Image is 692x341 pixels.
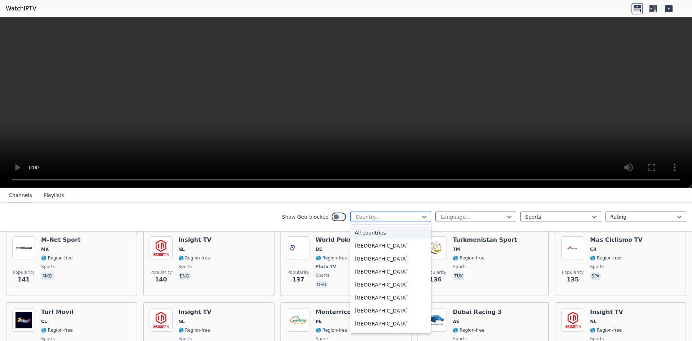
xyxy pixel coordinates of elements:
span: 141 [18,275,30,284]
span: TM [453,246,460,252]
span: NL [178,319,185,324]
img: Insight TV [150,309,173,332]
span: 🌎 Region-free [316,327,347,333]
p: deu [316,281,328,288]
span: Popularity [562,270,584,275]
span: Popularity [425,270,446,275]
h6: World Poker Tour [316,236,372,244]
span: 136 [430,275,442,284]
img: World Poker Tour [287,236,310,259]
img: Mas Ciclismo TV [561,236,584,259]
span: Pluto TV [316,264,336,270]
span: Popularity [288,270,309,275]
h6: Monterrico TV [316,309,361,316]
span: NL [590,319,596,324]
h6: Turf Movil [41,309,73,316]
img: Turkmenistan Sport [424,236,447,259]
span: 🌎 Region-free [453,255,484,261]
img: Insight TV [150,236,173,259]
h6: M-Net Sport [41,236,81,244]
span: 🌎 Region-free [590,327,622,333]
div: [GEOGRAPHIC_DATA] [350,317,431,330]
h6: Insight TV [178,309,212,316]
div: [GEOGRAPHIC_DATA] [350,278,431,291]
div: [GEOGRAPHIC_DATA] [350,265,431,278]
span: Popularity [13,270,35,275]
span: 135 [567,275,578,284]
p: spa [590,272,601,280]
span: 🌎 Region-free [316,255,347,261]
span: 🌎 Region-free [590,255,622,261]
span: Popularity [150,270,172,275]
span: 🌎 Region-free [41,255,73,261]
div: [GEOGRAPHIC_DATA] [350,252,431,265]
span: CL [41,319,47,324]
h6: Mas Ciclismo TV [590,236,643,244]
span: sports [316,272,329,278]
div: [GEOGRAPHIC_DATA] [350,304,431,317]
span: 137 [292,275,304,284]
span: 🌎 Region-free [178,255,210,261]
span: NL [178,246,185,252]
p: eng [178,272,191,280]
div: [GEOGRAPHIC_DATA] [350,291,431,304]
label: Show Geo-blocked [282,213,329,220]
div: All countries [350,226,431,239]
h6: Insight TV [590,309,623,316]
h6: Insight TV [178,236,212,244]
img: Turf Movil [12,309,35,332]
img: M-Net Sport [12,236,35,259]
p: mkd [41,272,54,280]
span: 🌎 Region-free [178,327,210,333]
span: MK [41,246,49,252]
img: Dubai Racing 3 [424,309,447,332]
div: [GEOGRAPHIC_DATA] [350,239,431,252]
img: Monterrico TV [287,309,310,332]
h6: Turkmenistan Sport [453,236,517,244]
span: DE [316,246,322,252]
img: Insight TV [561,309,584,332]
button: Playlists [44,189,64,202]
span: sports [41,264,55,270]
span: PE [316,319,322,324]
span: 🌎 Region-free [41,327,73,333]
span: 🌎 Region-free [453,327,484,333]
h6: Dubai Racing 3 [453,309,502,316]
span: sports [590,264,604,270]
span: AE [453,319,459,324]
p: tuk [453,272,464,280]
span: CR [590,246,596,252]
span: 140 [155,275,167,284]
span: sports [453,264,466,270]
button: Channels [9,189,32,202]
span: sports [178,264,192,270]
a: WatchIPTV [6,4,36,13]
